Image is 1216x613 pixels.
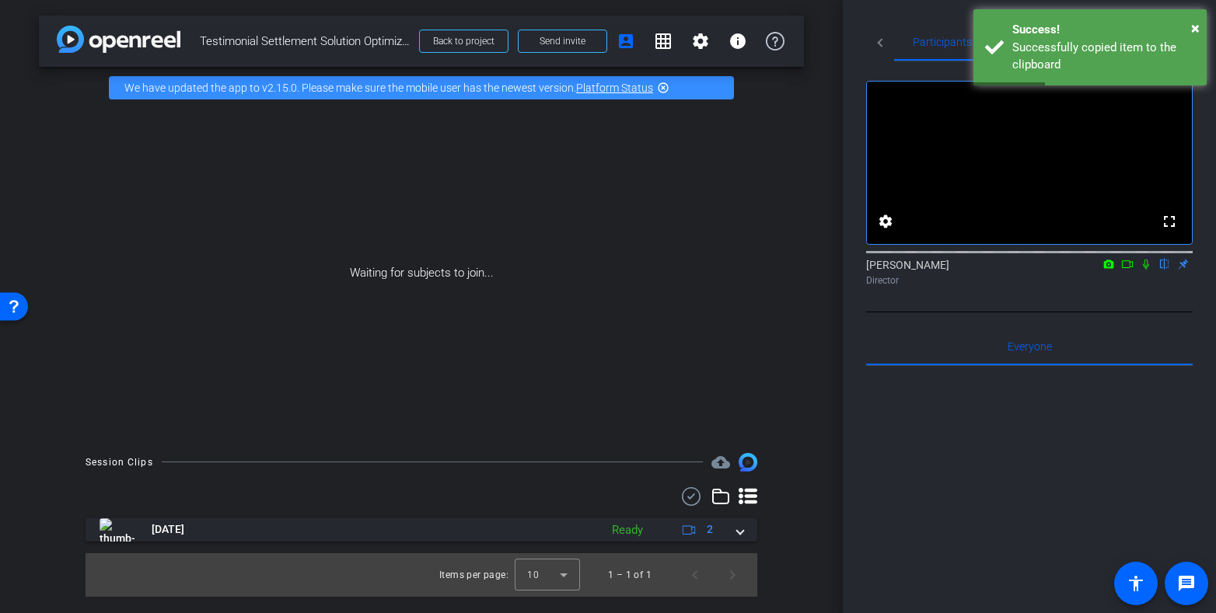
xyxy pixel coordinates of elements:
[39,109,804,437] div: Waiting for subjects to join...
[1160,212,1179,231] mat-icon: fullscreen
[654,32,673,51] mat-icon: grid_on
[200,26,410,57] span: Testimonial Settlement Solution Optimization
[913,37,972,47] span: Participants
[1191,19,1200,37] span: ×
[866,273,1193,287] div: Director
[109,76,734,99] div: We have updated the app to v2.15.0. Please make sure the mobile user has the newest version.
[1155,256,1174,270] mat-icon: flip
[617,32,635,51] mat-icon: account_box
[57,26,180,53] img: app-logo
[100,518,135,542] img: thumb-nail
[152,521,184,538] span: [DATE]
[1012,39,1195,74] div: Successfully copied item to the clipboard
[1191,16,1200,40] button: Close
[1127,574,1145,593] mat-icon: accessibility
[86,455,153,470] div: Session Clips
[1008,341,1052,352] span: Everyone
[729,32,747,51] mat-icon: info
[1177,574,1196,593] mat-icon: message
[866,257,1193,287] div: [PERSON_NAME]
[1012,21,1195,39] div: Success!
[691,32,710,51] mat-icon: settings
